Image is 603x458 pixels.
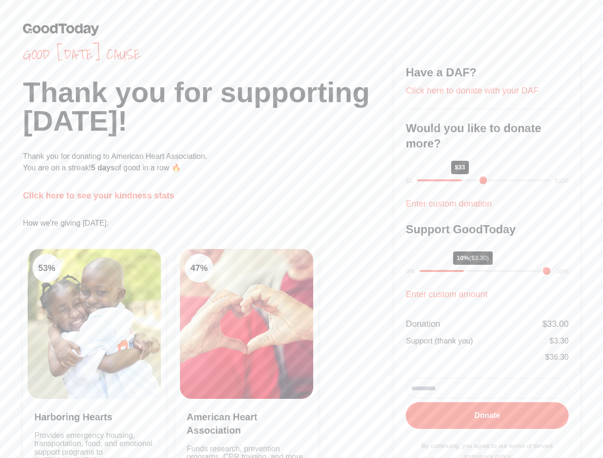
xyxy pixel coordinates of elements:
a: Click here to donate with your DAF [406,86,539,95]
div: $33 [451,161,469,174]
div: Support (thank you) [406,335,473,347]
div: Donation [406,317,440,331]
div: $ [542,317,569,331]
h3: American Heart Association [187,410,307,437]
div: 10% [453,251,493,265]
div: 47 % [185,254,213,282]
button: Donate [406,402,569,429]
a: Enter custom donation [406,199,492,208]
div: $ [550,335,569,347]
h1: Thank you for supporting [DATE]! [23,78,394,135]
h3: Support GoodToday [406,222,569,237]
div: 53 % [32,254,61,282]
div: $ [545,352,569,363]
div: $1 [406,176,413,186]
div: $100 [555,176,569,186]
h3: Have a DAF? [406,65,569,80]
p: Thank you for donating to American Heart Association. You are on a streak! of good in a row 🔥 [23,151,394,174]
div: 30% [556,267,569,276]
span: ($3.30) [469,254,489,261]
p: How we're giving [DATE]: [23,218,394,229]
img: GoodToday [23,23,99,36]
div: 0% [406,267,415,276]
span: Good [DATE] cause [23,46,394,63]
a: Click here to see your kindness stats [23,191,174,200]
span: 33.00 [547,319,569,329]
span: 5 days [91,164,115,172]
h3: Harboring Hearts [34,410,154,424]
h3: Would you like to donate more? [406,121,569,151]
span: 36.30 [550,353,569,361]
a: Enter custom amount [406,290,487,299]
span: 3.30 [554,337,569,345]
img: Clean Cooking Alliance [180,249,313,399]
img: Clean Air Task Force [28,249,161,399]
